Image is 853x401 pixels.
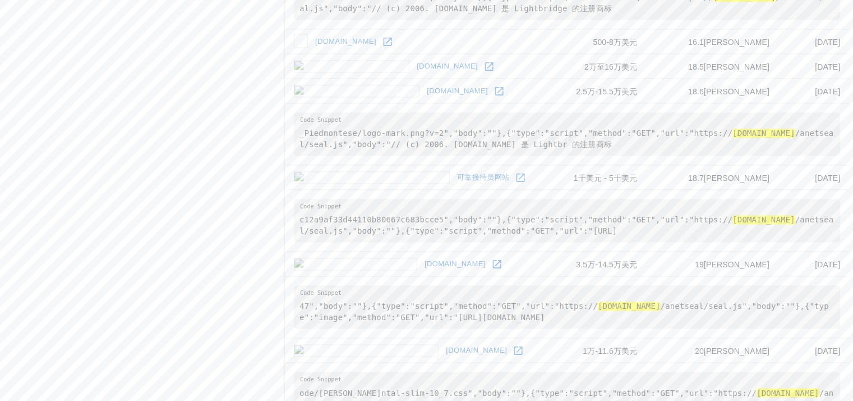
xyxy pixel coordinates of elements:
font: [DOMAIN_NAME] [425,259,486,267]
a: [DOMAIN_NAME] [422,255,488,272]
font: 500-8万美元 [593,38,637,47]
font: [DATE] [815,38,840,47]
a: [DOMAIN_NAME] [414,57,481,75]
font: 1千美元 - 5千美元 [574,174,638,183]
font: [DATE] [815,87,840,96]
font: [DOMAIN_NAME] [427,86,488,94]
img: kandypens.com 图标 [294,60,409,72]
font: [DOMAIN_NAME] [732,129,795,138]
font: [DATE] [815,174,840,183]
a: 在新窗口中打开 kandypens.com [481,58,497,75]
font: [DOMAIN_NAME] [598,302,661,311]
a: 在新窗口中打开 piedmontese.com [491,83,508,99]
font: [DOMAIN_NAME] [417,61,478,70]
font: [DOMAIN_NAME] [446,345,507,354]
img: bestclubsupplies.com 图标 [294,344,439,357]
a: 在新窗口中打开 bestclubsupplies.com [510,342,527,359]
font: 20[PERSON_NAME] [695,347,769,356]
font: 可靠接待员网站 [457,172,510,181]
font: [DOMAIN_NAME] [315,37,376,45]
font: [DOMAIN_NAME] [732,215,795,224]
a: 可靠接待员网站 [454,168,513,186]
font: 18.6[PERSON_NAME] [688,87,769,96]
iframe: Drift Widget聊天控制器 [797,329,840,372]
font: 2万至16万美元 [584,62,638,71]
img: targetauction.com图标 [294,258,417,270]
font: 47","body":""},{"type":"script","method":"GET","url":"https:// [299,302,598,311]
font: 18.5[PERSON_NAME] [688,62,769,71]
font: 1万-11.6万美元 [583,347,637,356]
a: [DOMAIN_NAME] [312,33,379,50]
font: [DOMAIN_NAME] [757,388,819,397]
img: reliablereceptionist.com 图标 [294,171,450,184]
a: [DOMAIN_NAME] [424,82,491,99]
a: 在新窗口中打开 targetauction.com [488,256,505,272]
font: 19[PERSON_NAME] [695,260,769,269]
font: [DATE] [815,62,840,71]
a: 在新窗口中打开 stillwaterinsurance.com [379,33,396,50]
font: 3.5万-14.5万美元 [576,260,637,269]
font: [DATE] [815,260,840,269]
font: 16.1[PERSON_NAME] [688,38,769,47]
font: c12a9af33d44110b80667c683bcce5","body":""},{"type":"script","method":"GET","url":"https:// [299,215,732,224]
a: 在新窗口中打开reliablereceptionist.com [512,169,529,186]
font: 2.5万-15.5万美元 [576,87,637,96]
font: _Piedmontese/logo-mark.png?v=2","body":""},{"type":"script","method":"GET","url":"https:// [299,129,732,138]
font: ode/[PERSON_NAME]​​ntal-slim-10_7.css","body":""},{"type":"script","method":"GET","url":"https:// [299,388,757,397]
font: 18.7[PERSON_NAME] [688,174,769,183]
img: piedmontese.com 图标 [294,85,419,97]
a: [DOMAIN_NAME] [443,341,510,359]
img: stillwaterinsurance.com 图标 [294,34,308,48]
